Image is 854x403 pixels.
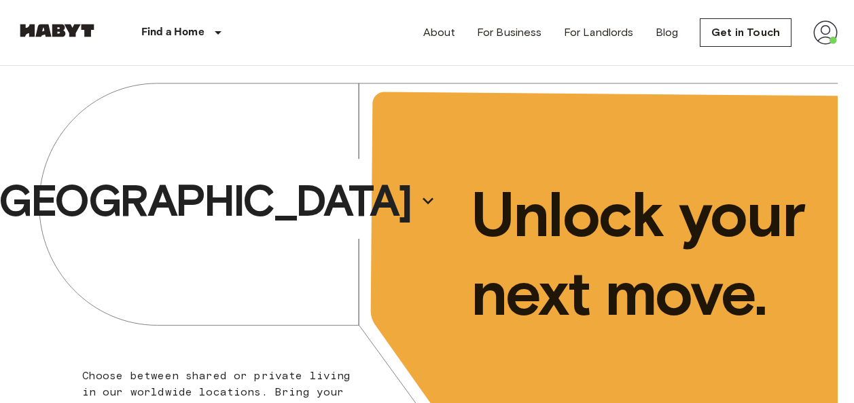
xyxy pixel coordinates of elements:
[423,24,455,41] a: About
[656,24,679,41] a: Blog
[141,24,204,41] p: Find a Home
[477,24,542,41] a: For Business
[564,24,634,41] a: For Landlords
[700,18,791,47] a: Get in Touch
[813,20,838,45] img: avatar
[16,24,98,37] img: Habyt
[471,175,817,332] p: Unlock your next move.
